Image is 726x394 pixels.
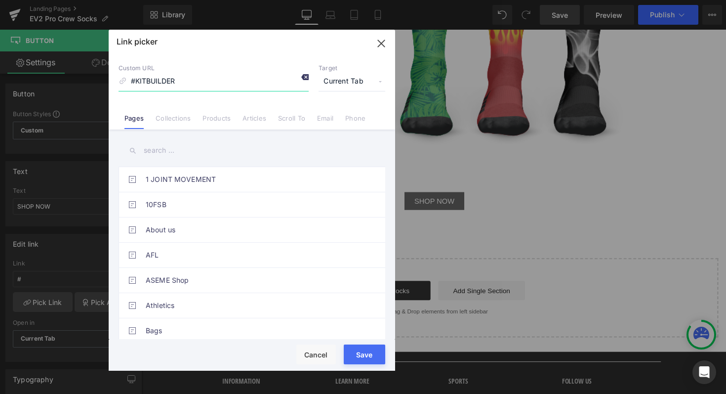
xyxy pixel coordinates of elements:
[344,345,385,364] button: Save
[146,293,363,318] a: Athletics
[146,192,363,217] a: 10FSB
[24,285,574,292] p: or Drag & Drop elements from left sidebar
[345,114,365,129] a: Phone
[202,114,231,129] a: Products
[119,72,309,91] input: https://gempages.net
[117,37,158,46] p: Link picker
[206,258,295,277] a: Explore Blocks
[430,355,516,365] h4: FOLLOW US
[146,218,363,242] a: About us
[81,355,168,365] h4: information
[242,114,266,129] a: Articles
[146,243,363,267] a: AFL
[296,345,336,364] button: Cancel
[124,114,144,129] a: Pages
[268,167,329,185] a: SHOP NOW
[146,167,363,192] a: 1 JOINT MOVEMENT
[278,172,319,180] span: SHOP NOW
[317,114,333,129] a: Email
[146,318,363,343] a: Bags
[319,72,385,91] span: Current Tab
[119,64,309,72] p: Custom URL
[146,268,363,293] a: ASEME Shop
[319,64,385,72] p: Target
[692,360,716,384] div: Open Intercom Messenger
[119,139,385,162] input: search ...
[303,258,392,277] a: Add Single Section
[198,355,284,365] h4: Learn more
[278,114,305,129] a: Scroll To
[156,114,191,129] a: Collections
[314,355,400,365] h4: Sports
